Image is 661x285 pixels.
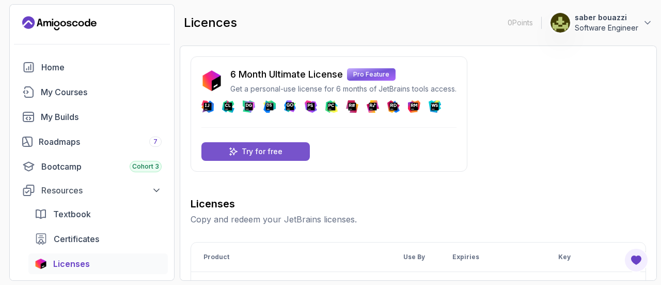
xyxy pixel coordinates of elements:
div: Home [41,61,162,73]
p: Copy and redeem your JetBrains licenses. [191,213,646,226]
th: Copy Key [619,243,660,272]
div: My Builds [41,111,162,123]
a: bootcamp [16,156,168,177]
button: user profile imagesaber bouazziSoftware Engineer [550,12,653,33]
a: certificates [28,229,168,249]
p: 6 Month Ultimate License [230,67,343,82]
button: Open Feedback Button [624,248,649,273]
h3: Licenses [191,197,646,211]
div: Roadmaps [39,136,162,148]
th: Key [546,243,619,272]
span: Licenses [53,258,90,270]
a: Landing page [22,15,97,32]
p: 0 Points [508,18,533,28]
span: Certificates [54,233,99,245]
span: Textbook [53,208,91,220]
th: Use By [391,243,440,272]
a: Try for free [201,142,310,161]
div: Resources [41,184,162,197]
th: Expiries [440,243,546,272]
span: 7 [153,138,158,146]
p: Pro Feature [347,68,396,81]
a: courses [16,82,168,102]
p: saber bouazzi [575,12,638,23]
th: Product [191,243,391,272]
div: Bootcamp [41,160,162,173]
p: Software Engineer [575,23,638,33]
h2: licences [184,14,237,31]
p: Try for free [242,146,282,157]
p: Get a personal-use license for 6 months of JetBrains tools access. [230,84,457,94]
a: licenses [28,253,168,274]
img: user profile image [550,13,570,33]
img: jetbrains icon [201,70,222,91]
button: Resources [16,181,168,200]
a: home [16,57,168,78]
a: builds [16,107,168,127]
span: Cohort 3 [132,162,159,171]
a: roadmaps [16,131,168,152]
div: My Courses [41,86,162,98]
a: textbook [28,204,168,224]
img: jetbrains icon [35,259,47,269]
